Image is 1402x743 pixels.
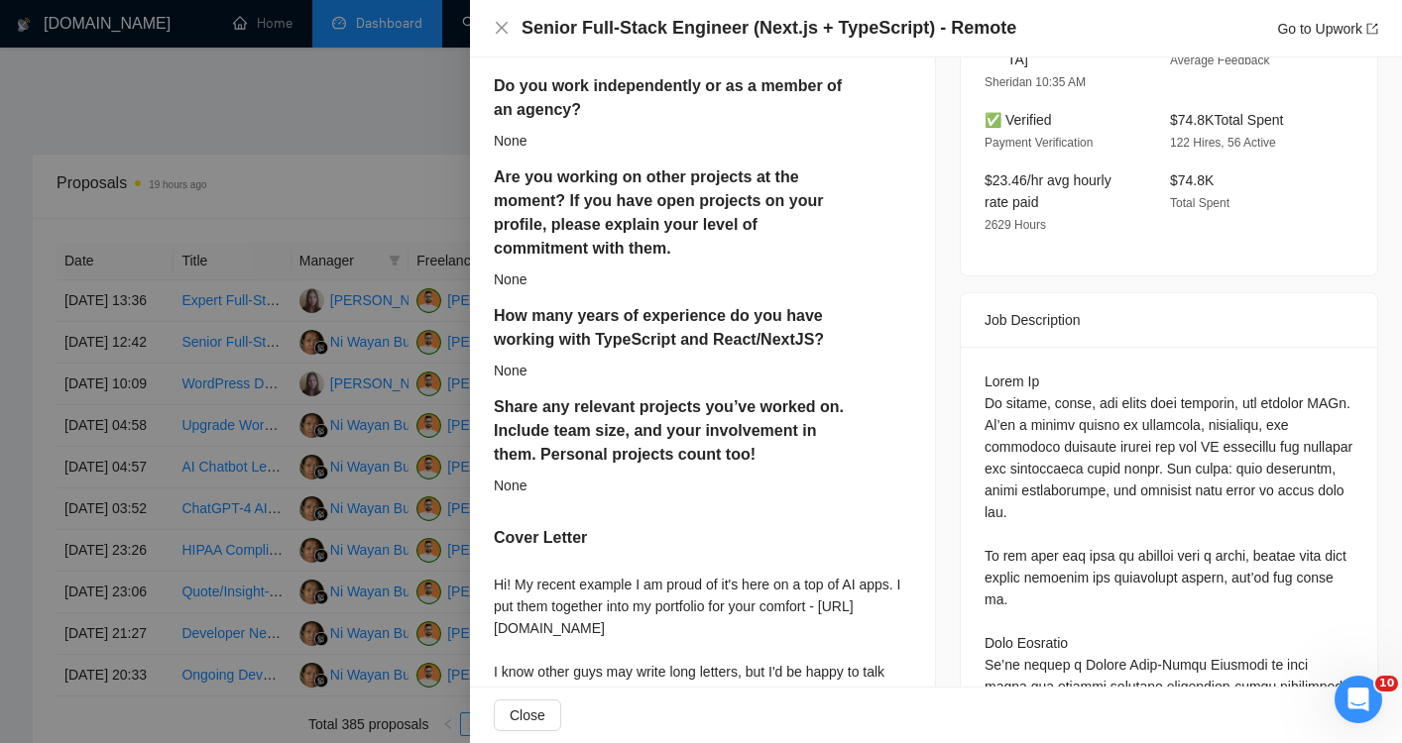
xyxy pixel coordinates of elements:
iframe: Intercom live chat [1335,676,1382,723]
span: 122 Hires, 56 Active [1170,136,1276,150]
div: None [494,360,911,381]
button: Close [494,20,510,37]
span: $74.8K [1170,172,1214,188]
div: None [494,475,911,496]
a: Go to Upworkexport [1277,21,1378,37]
span: export [1366,23,1378,35]
h5: Do you work independently or as a member of an agency? [494,74,849,122]
h5: Share any relevant projects you’ve worked on. Include team size, and your involvement in them. Pe... [494,395,849,467]
span: $23.46/hr avg hourly rate paid [985,172,1111,210]
span: 10 [1375,676,1398,691]
h5: Cover Letter [494,526,587,550]
h4: Senior Full-Stack Engineer (Next.js + TypeScript) - Remote [522,16,1016,41]
span: $74.8K Total Spent [1170,112,1283,128]
div: None [494,130,911,152]
span: Average Feedback [1170,53,1270,67]
h5: Are you working on other projects at the moment? If you have open projects on your profile, pleas... [494,165,849,261]
div: Hi! My recent example I am proud of it's here on a top of AI apps. I put them together into my po... [494,574,911,726]
span: 2629 Hours [985,218,1046,232]
div: Job Description [985,293,1353,347]
span: ✅ Verified [985,112,1052,128]
span: Sheridan 10:35 AM [985,75,1086,89]
span: Total Spent [1170,196,1229,210]
div: None [494,268,911,290]
span: close [494,20,510,36]
h5: How many years of experience do you have working with TypeScript and React/NextJS? [494,304,849,352]
span: Close [510,704,545,726]
button: Close [494,699,561,731]
span: Payment Verification [985,136,1093,150]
